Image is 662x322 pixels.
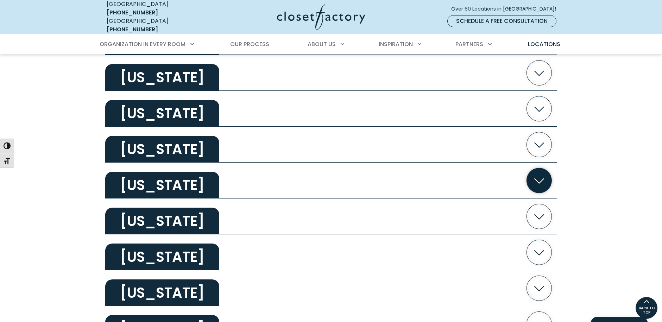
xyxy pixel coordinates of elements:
[105,163,557,198] button: [US_STATE]
[105,136,219,163] h2: [US_STATE]
[105,127,557,163] button: [US_STATE]
[105,55,557,91] button: [US_STATE]
[105,198,557,234] button: [US_STATE]
[105,270,557,306] button: [US_STATE]
[528,40,560,48] span: Locations
[107,8,158,17] a: [PHONE_NUMBER]
[379,40,413,48] span: Inspiration
[105,279,219,306] h2: [US_STATE]
[636,306,657,315] span: BACK TO TOP
[105,234,557,270] button: [US_STATE]
[105,244,219,270] h2: [US_STATE]
[105,64,219,91] h2: [US_STATE]
[451,5,562,13] span: Over 60 Locations in [GEOGRAPHIC_DATA]!
[105,91,557,127] button: [US_STATE]
[105,100,219,127] h2: [US_STATE]
[451,3,562,15] a: Over 60 Locations in [GEOGRAPHIC_DATA]!
[95,34,568,54] nav: Primary Menu
[447,15,556,27] a: Schedule a Free Consultation
[635,297,658,319] a: BACK TO TOP
[107,25,158,33] a: [PHONE_NUMBER]
[455,40,483,48] span: Partners
[105,208,219,234] h2: [US_STATE]
[105,172,219,198] h2: [US_STATE]
[230,40,269,48] span: Our Process
[277,4,365,30] img: Closet Factory Logo
[100,40,185,48] span: Organization in Every Room
[308,40,336,48] span: About Us
[107,17,209,34] div: [GEOGRAPHIC_DATA]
